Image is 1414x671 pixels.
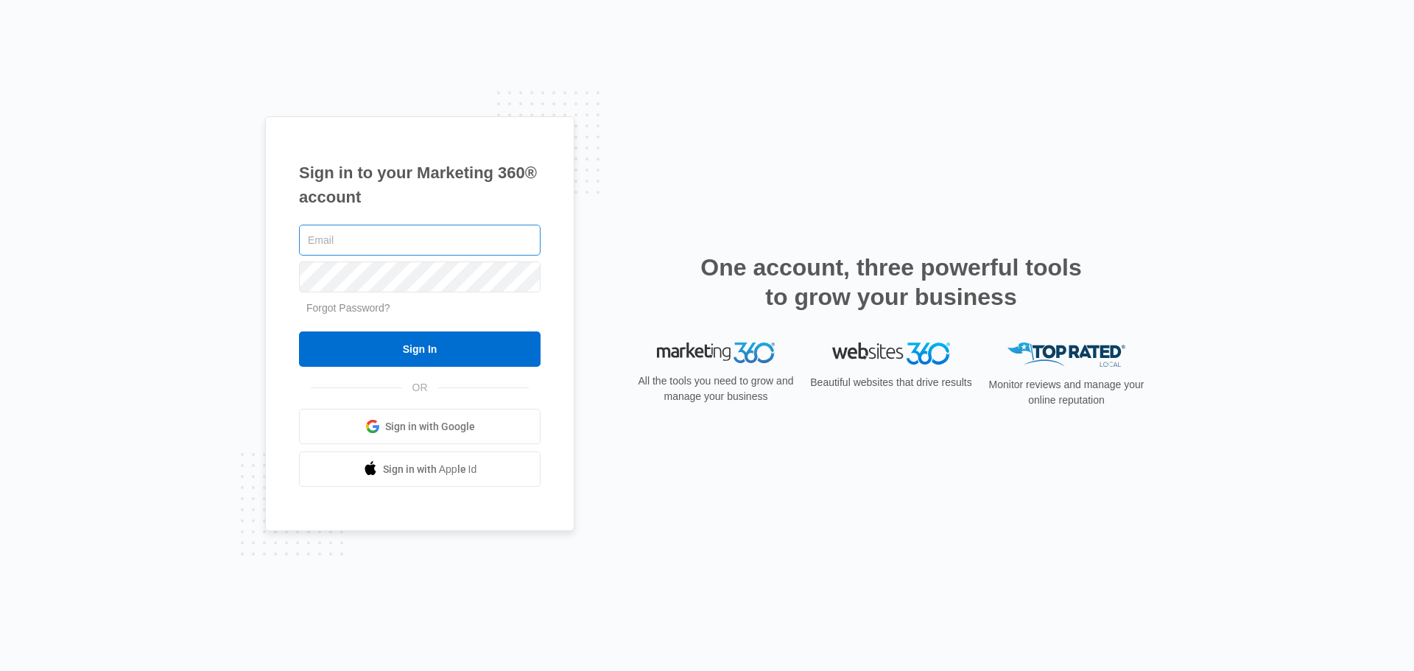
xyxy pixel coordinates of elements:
a: Sign in with Google [299,409,541,444]
img: Marketing 360 [657,342,775,363]
h2: One account, three powerful tools to grow your business [696,253,1086,312]
input: Email [299,225,541,256]
img: Top Rated Local [1007,342,1125,367]
p: Monitor reviews and manage your online reputation [984,377,1149,408]
span: OR [402,380,438,396]
span: Sign in with Apple Id [383,462,477,477]
p: Beautiful websites that drive results [809,375,974,390]
span: Sign in with Google [385,419,475,435]
a: Forgot Password? [306,302,390,314]
h1: Sign in to your Marketing 360® account [299,161,541,209]
a: Sign in with Apple Id [299,452,541,487]
input: Sign In [299,331,541,367]
p: All the tools you need to grow and manage your business [633,373,798,404]
img: Websites 360 [832,342,950,364]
